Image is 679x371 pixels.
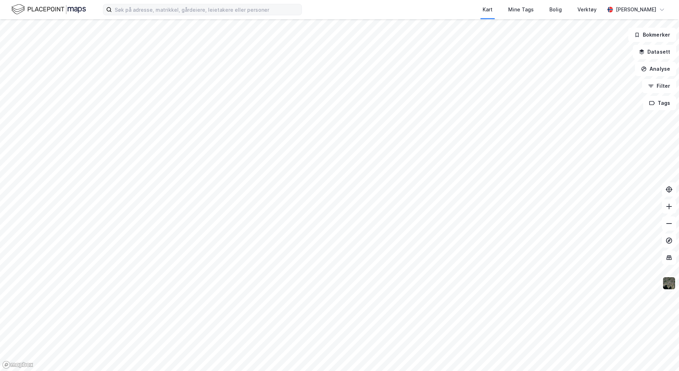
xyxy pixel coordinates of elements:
button: Filter [642,79,676,93]
div: Mine Tags [508,5,534,14]
img: 9k= [662,276,676,290]
div: [PERSON_NAME] [616,5,656,14]
button: Tags [643,96,676,110]
button: Datasett [633,45,676,59]
button: Analyse [635,62,676,76]
input: Søk på adresse, matrikkel, gårdeiere, leietakere eller personer [112,4,302,15]
button: Bokmerker [628,28,676,42]
a: Mapbox homepage [2,361,33,369]
div: Kart [483,5,493,14]
iframe: Chat Widget [643,337,679,371]
div: Kontrollprogram for chat [643,337,679,371]
div: Verktøy [577,5,597,14]
img: logo.f888ab2527a4732fd821a326f86c7f29.svg [11,3,86,16]
div: Bolig [549,5,562,14]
